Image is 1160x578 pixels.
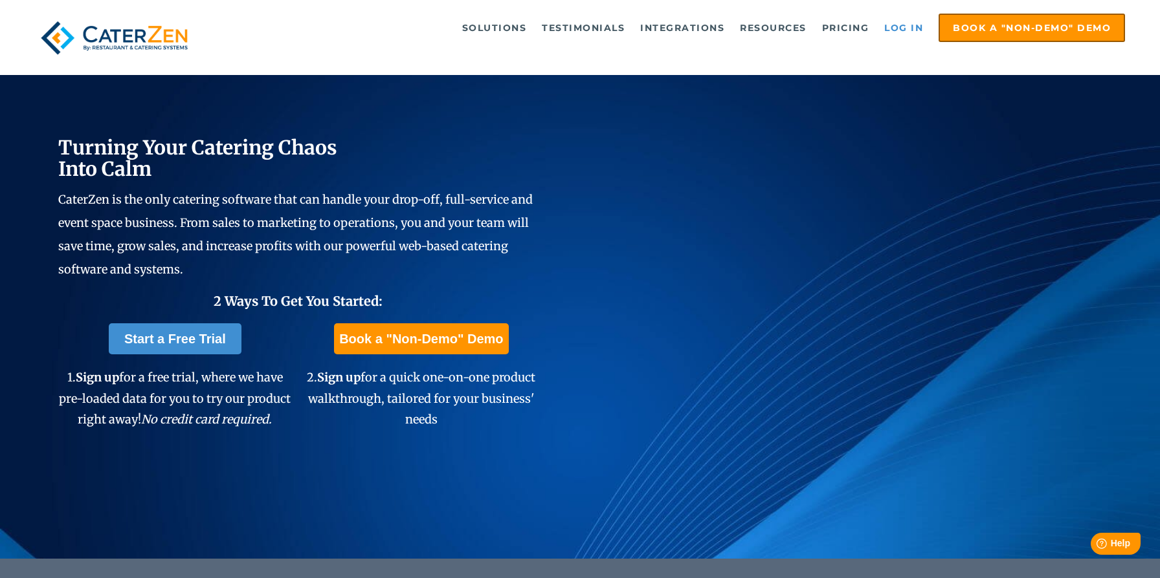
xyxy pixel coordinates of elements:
a: Integrations [634,15,731,41]
img: caterzen [35,14,194,62]
iframe: Help widget launcher [1045,528,1146,564]
em: No credit card required. [141,412,272,427]
span: CaterZen is the only catering software that can handle your drop-off, full-service and event spac... [58,192,533,277]
a: Solutions [456,15,533,41]
a: Pricing [816,15,876,41]
a: Book a "Non-Demo" Demo [334,323,508,354]
div: Navigation Menu [221,14,1126,42]
span: Turning Your Catering Chaos Into Calm [58,135,337,181]
span: Sign up [76,370,119,385]
a: Resources [733,15,813,41]
span: 2. for a quick one-on-one product walkthrough, tailored for your business' needs [307,370,535,427]
span: 1. for a free trial, where we have pre-loaded data for you to try our product right away! [59,370,291,427]
span: 2 Ways To Get You Started: [214,293,383,309]
a: Start a Free Trial [109,323,241,354]
a: Book a "Non-Demo" Demo [939,14,1125,42]
a: Testimonials [535,15,631,41]
span: Sign up [317,370,361,385]
a: Log in [878,15,930,41]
